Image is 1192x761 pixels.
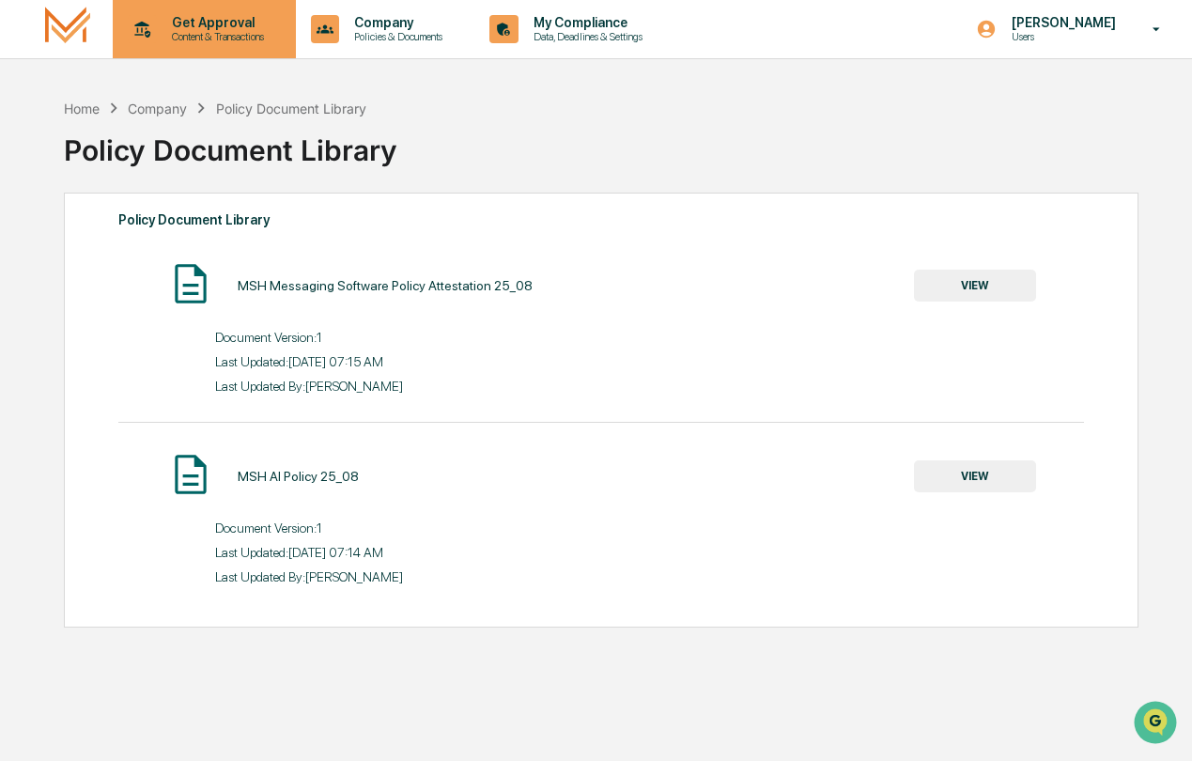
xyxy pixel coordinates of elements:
[45,7,90,51] img: logo
[319,149,342,172] button: Start new chat
[155,237,233,256] span: Attestations
[128,101,187,116] div: Company
[136,239,151,254] div: 🗄️
[215,379,601,394] div: Last Updated By: [PERSON_NAME]
[519,30,652,43] p: Data, Deadlines & Settings
[167,451,214,498] img: Document Icon
[19,239,34,254] div: 🖐️
[19,274,34,289] div: 🔎
[11,229,129,263] a: 🖐️Preclearance
[238,469,359,484] div: MSH AI Policy 25_08
[238,278,533,293] div: MSH Messaging Software Policy Attestation 25_08
[215,520,601,536] div: Document Version: 1
[19,144,53,178] img: 1746055101610-c473b297-6a78-478c-a979-82029cc54cd1
[215,545,601,560] div: Last Updated: [DATE] 07:14 AM
[157,15,273,30] p: Get Approval
[216,101,366,116] div: Policy Document Library
[914,270,1036,302] button: VIEW
[519,15,652,30] p: My Compliance
[64,144,308,163] div: Start new chat
[118,208,1084,232] div: Policy Document Library
[339,15,452,30] p: Company
[64,101,100,116] div: Home
[997,30,1125,43] p: Users
[215,354,601,369] div: Last Updated: [DATE] 07:15 AM
[339,30,452,43] p: Policies & Documents
[997,15,1125,30] p: [PERSON_NAME]
[187,318,227,333] span: Pylon
[64,118,1137,167] div: Policy Document Library
[215,330,601,345] div: Document Version: 1
[167,260,214,307] img: Document Icon
[215,569,601,584] div: Last Updated By: [PERSON_NAME]
[129,229,240,263] a: 🗄️Attestations
[64,163,238,178] div: We're available if you need us!
[38,272,118,291] span: Data Lookup
[914,460,1036,492] button: VIEW
[11,265,126,299] a: 🔎Data Lookup
[132,318,227,333] a: Powered byPylon
[1132,699,1183,750] iframe: Open customer support
[38,237,121,256] span: Preclearance
[19,39,342,70] p: How can we help?
[157,30,273,43] p: Content & Transactions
